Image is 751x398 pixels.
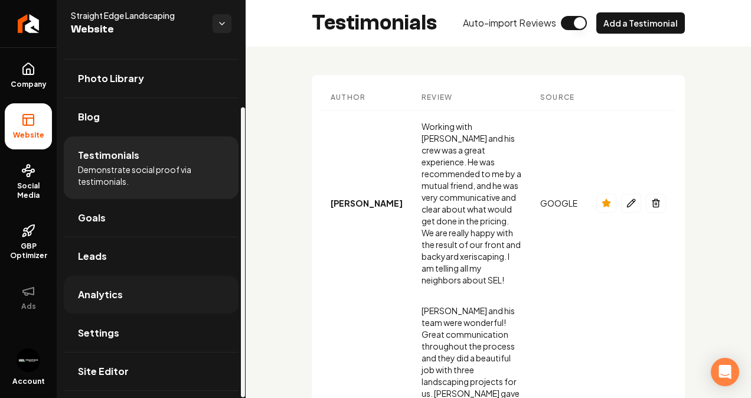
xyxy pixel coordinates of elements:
[321,84,412,111] th: Author
[463,16,556,30] span: Auto-import Reviews
[5,242,52,260] span: GBP Optimizer
[5,275,52,321] button: Ads
[64,98,239,136] a: Blog
[596,12,685,34] button: Add a Testimonial
[5,214,52,270] a: GBP Optimizer
[331,197,403,209] div: [PERSON_NAME]
[531,84,587,111] th: Source
[17,302,41,311] span: Ads
[78,364,129,379] span: Site Editor
[64,353,239,390] a: Site Editor
[78,326,119,340] span: Settings
[78,148,139,162] span: Testimonials
[711,358,739,386] div: Open Intercom Messenger
[12,377,45,386] span: Account
[64,237,239,275] a: Leads
[18,14,40,33] img: Rebolt Logo
[71,21,203,38] span: Website
[71,9,203,21] span: Straight Edge Landscaping
[540,197,577,209] div: GOOGLE
[6,80,51,89] span: Company
[17,348,40,372] img: Straight Edge Landscaping
[64,199,239,237] a: Goals
[78,288,123,302] span: Analytics
[5,154,52,210] a: Social Media
[5,181,52,200] span: Social Media
[17,348,40,372] button: Open user button
[78,110,100,124] span: Blog
[78,211,106,225] span: Goals
[78,249,107,263] span: Leads
[78,164,224,187] span: Demonstrate social proof via testimonials.
[78,71,144,86] span: Photo Library
[422,120,521,286] div: Working with [PERSON_NAME] and his crew was a great experience. He was recommended to me by a mut...
[64,276,239,314] a: Analytics
[64,60,239,97] a: Photo Library
[312,11,437,35] h2: Testimonials
[412,84,531,111] th: Review
[64,314,239,352] a: Settings
[8,131,49,140] span: Website
[5,53,52,99] a: Company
